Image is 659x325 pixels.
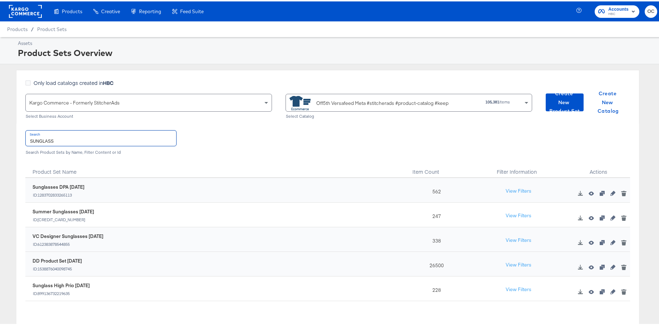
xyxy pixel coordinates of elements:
[589,92,627,110] button: Create New Catalog
[33,207,94,214] div: Summer Sunglasses [DATE]
[25,159,403,177] div: Product Set Name
[608,4,629,12] span: Accounts
[180,7,204,13] span: Feed Suite
[26,129,176,144] input: Search product sets
[33,281,90,288] div: Sunglass High Prio [DATE]
[485,98,499,103] strong: 105,381
[403,159,466,177] div: Toggle SortBy
[29,98,120,105] span: Kargo Commerce - Formerly StitcherAds
[592,88,624,114] span: Create New Catalog
[33,240,103,245] div: ID: 612383878544855
[286,112,532,117] div: Select Catalog
[403,275,466,300] div: 228
[608,10,629,16] span: HBC
[403,177,466,201] div: 562
[18,45,655,57] div: Product Sets Overview
[18,39,655,45] div: Assets
[549,88,581,114] span: Create New Product Set
[403,226,466,250] div: 338
[7,25,28,31] span: Products
[645,4,657,16] button: OC
[403,201,466,226] div: 247
[28,25,37,31] span: /
[403,250,466,275] div: 26500
[62,7,82,13] span: Products
[139,7,161,13] span: Reporting
[33,191,84,196] div: ID: 1283702833265113
[501,233,536,245] button: View Filters
[33,256,82,263] div: DD Product Set [DATE]
[595,4,639,16] button: AccountsHBC
[501,257,536,270] button: View Filters
[403,159,466,177] div: Item Count
[25,159,403,177] div: Toggle SortBy
[103,78,114,85] strong: HBC
[33,232,103,238] div: VC Designer Sunglasses [DATE]
[101,7,120,13] span: Creative
[25,112,272,117] div: Select Business Account
[316,98,449,106] div: Off5th Versafeed Meta #stitcherads #product-catalog #keep
[33,265,82,270] div: ID: 1538876040098745
[33,216,94,221] div: ID: [CREDIT_CARD_NUMBER]
[33,290,90,295] div: ID: 899136732219635
[33,182,84,189] div: Sunglasses DPA [DATE]
[501,208,536,221] button: View Filters
[34,78,114,85] span: Only load catalogs created in
[501,282,536,295] button: View Filters
[37,25,66,31] a: Product Sets
[470,98,511,103] div: items
[648,6,654,14] span: OC
[25,148,630,153] div: Search Product Sets by Name, Filter Content or Id
[567,159,630,177] div: Actions
[466,159,567,177] div: Filter Information
[501,183,536,196] button: View Filters
[546,92,584,110] button: Create New Product Set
